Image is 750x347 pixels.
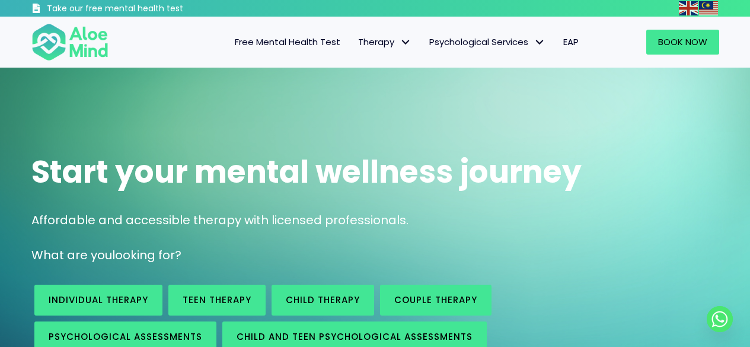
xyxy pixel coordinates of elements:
[272,285,374,316] a: Child Therapy
[394,294,477,306] span: Couple therapy
[420,30,554,55] a: Psychological ServicesPsychological Services: submenu
[349,30,420,55] a: TherapyTherapy: submenu
[49,330,202,343] span: Psychological assessments
[286,294,360,306] span: Child Therapy
[235,36,340,48] span: Free Mental Health Test
[554,30,588,55] a: EAP
[47,3,247,15] h3: Take our free mental health test
[699,1,718,15] img: ms
[31,212,719,229] p: Affordable and accessible therapy with licensed professionals.
[226,30,349,55] a: Free Mental Health Test
[699,1,719,15] a: Malay
[658,36,707,48] span: Book Now
[31,23,108,62] img: Aloe mind Logo
[358,36,411,48] span: Therapy
[31,3,247,17] a: Take our free mental health test
[380,285,492,316] a: Couple therapy
[397,34,414,51] span: Therapy: submenu
[563,36,579,48] span: EAP
[429,36,545,48] span: Psychological Services
[49,294,148,306] span: Individual therapy
[707,306,733,332] a: Whatsapp
[237,330,473,343] span: Child and Teen Psychological assessments
[31,150,582,193] span: Start your mental wellness journey
[183,294,251,306] span: Teen Therapy
[531,34,548,51] span: Psychological Services: submenu
[34,285,162,316] a: Individual therapy
[679,1,698,15] img: en
[679,1,699,15] a: English
[168,285,266,316] a: Teen Therapy
[124,30,588,55] nav: Menu
[646,30,719,55] a: Book Now
[31,247,112,263] span: What are you
[112,247,181,263] span: looking for?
